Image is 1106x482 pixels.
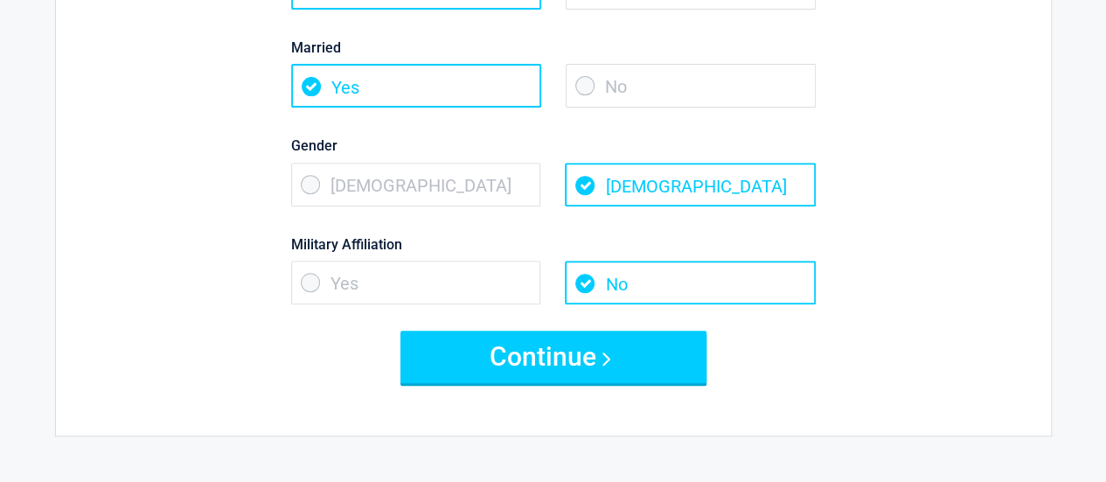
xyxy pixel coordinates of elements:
[291,233,816,256] label: Military Affiliation
[565,261,815,304] span: No
[565,163,815,206] span: [DEMOGRAPHIC_DATA]
[291,36,816,59] label: Married
[566,64,816,108] span: No
[291,134,816,157] label: Gender
[291,163,541,206] span: [DEMOGRAPHIC_DATA]
[291,64,541,108] span: Yes
[400,331,706,383] button: Continue
[291,261,541,304] span: Yes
